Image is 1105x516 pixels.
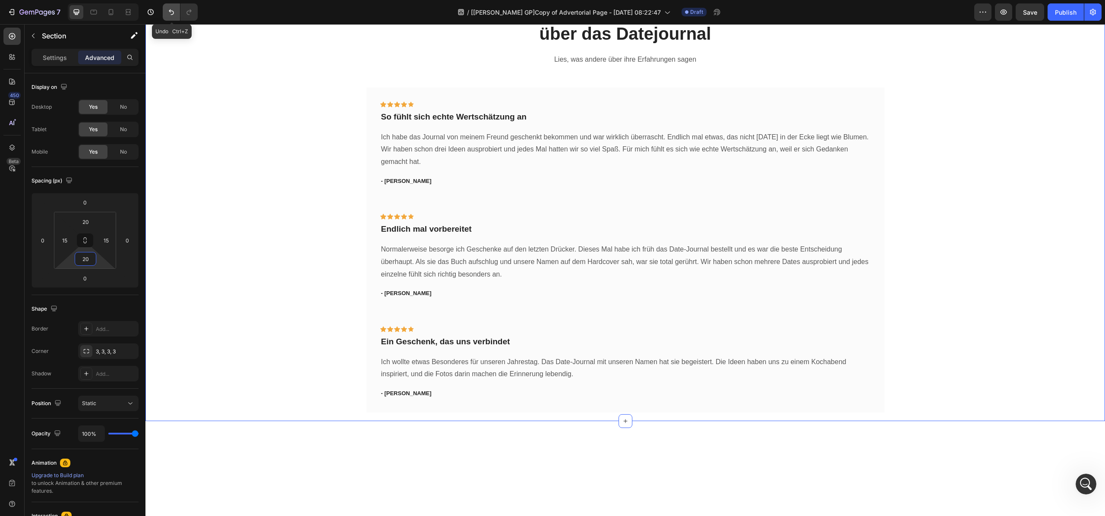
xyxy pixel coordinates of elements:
p: - [PERSON_NAME] [236,265,724,274]
p: - [PERSON_NAME] [236,153,724,161]
p: Section [42,31,113,41]
span: No [120,103,127,111]
span: No [120,126,127,133]
div: Beta [6,158,21,165]
div: 450 [8,92,21,99]
span: Static [82,400,96,406]
span: / [467,8,469,17]
p: Normalerweise besorge ich Geschenke auf den letzten Drücker. Dieses Mal habe ich früh das Date-Jo... [236,219,724,256]
button: Publish [1048,3,1084,21]
input: 0 [76,196,94,209]
p: Endlich mal vorbereitet [236,200,724,211]
button: 7 [3,3,64,21]
p: Lies, was andere über ihre Erfahrungen sagen [222,29,738,42]
iframe: Intercom live chat [1076,474,1096,494]
div: Publish [1055,8,1077,17]
input: 20 [77,252,94,265]
p: - [PERSON_NAME] [236,365,724,374]
p: Ein Geschenk, das uns verbindet [236,312,724,323]
span: Yes [89,148,98,156]
div: Spacing (px) [32,175,74,187]
div: Opacity [32,428,63,440]
iframe: Design area [145,24,1105,516]
div: 3, 3, 3, 3 [96,348,136,356]
span: Draft [690,8,703,16]
div: Corner [32,347,49,355]
p: Advanced [85,53,114,62]
div: Border [32,325,48,333]
div: Animation [32,459,57,467]
div: Undo/Redo [163,3,198,21]
div: Display on [32,82,69,93]
p: 7 [57,7,60,17]
input: 0 [76,272,94,285]
button: Static [78,396,139,411]
input: 0 [36,234,49,247]
span: Yes [89,126,98,133]
p: Ich habe das Journal von meinem Freund geschenkt bekommen und war wirklich überrascht. Endlich ma... [236,107,724,144]
input: Auto [79,426,104,441]
p: Ich wollte etwas Besonderes für unseren Jahrestag. Das Date-Journal mit unseren Namen hat sie beg... [236,332,724,357]
p: Settings [43,53,67,62]
div: Shape [32,303,59,315]
span: No [120,148,127,156]
div: Tablet [32,126,47,133]
div: Upgrade to Build plan [32,472,139,479]
div: to unlock Animation & other premium features. [32,472,139,495]
div: Shadow [32,370,51,378]
div: Add... [96,370,136,378]
span: Save [1023,9,1037,16]
span: Yes [89,103,98,111]
div: Desktop [32,103,52,111]
input: 15px [58,234,71,247]
input: 15px [100,234,113,247]
button: Save [1016,3,1044,21]
p: So fühlt sich echte Wertschätzung an [236,88,724,98]
span: [[PERSON_NAME] GP]Copy of Advertorial Page - [DATE] 08:22:47 [471,8,661,17]
div: Add... [96,325,136,333]
input: 20 [77,215,94,228]
div: Mobile [32,148,48,156]
input: 0 [121,234,134,247]
div: Position [32,398,63,409]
